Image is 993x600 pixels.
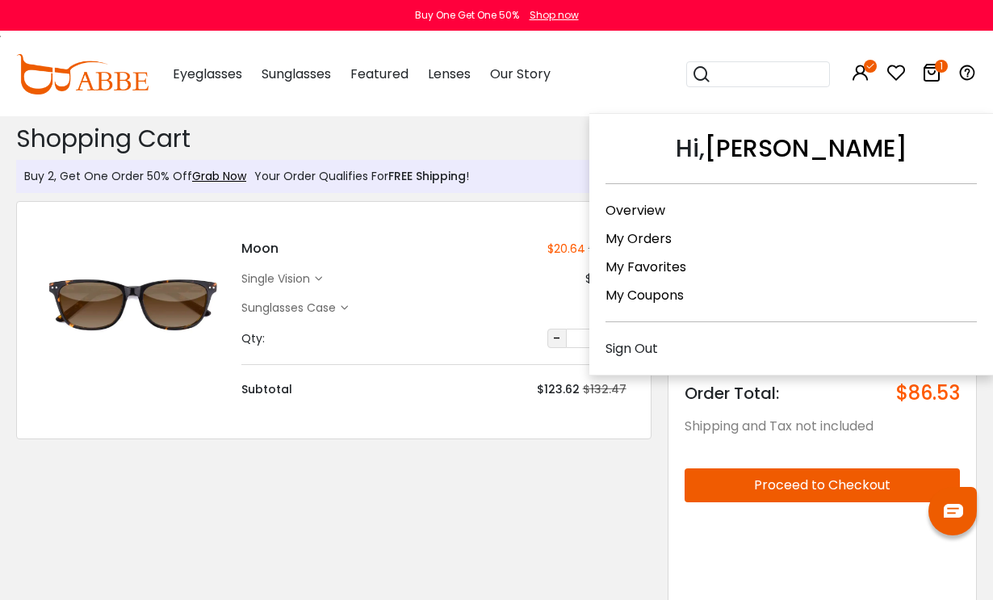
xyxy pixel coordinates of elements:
[241,381,292,398] div: Subtotal
[24,168,246,185] div: Buy 2, Get One Order 50% Off
[605,286,684,304] a: My Coupons
[896,382,960,405] span: $86.53
[415,8,519,23] div: Buy One Get One 50%
[605,258,686,276] a: My Favorites
[241,330,265,347] div: Qty:
[922,66,941,85] a: 1
[547,241,585,258] div: $20.64
[262,65,331,83] span: Sunglasses
[173,65,242,83] span: Eyeglasses
[241,239,279,258] h4: Moon
[605,130,977,184] div: Hi,
[522,8,579,22] a: Shop now
[685,417,960,436] div: Shipping and Tax not included
[350,65,409,83] span: Featured
[192,168,246,184] a: Grab Now
[428,65,471,83] span: Lenses
[41,262,225,354] img: Moon
[935,60,948,73] i: 1
[16,54,149,94] img: abbeglasses.com
[537,381,580,398] div: $123.62
[246,168,469,185] div: Your Order Qualifies For !
[241,271,315,287] div: single vision
[585,271,626,287] div: $102.49
[490,65,551,83] span: Our Story
[605,201,665,220] a: Overview
[585,241,626,258] div: $29.49
[685,515,960,582] iframe: PayPal
[16,124,652,153] h2: Shopping Cart
[530,8,579,23] div: Shop now
[605,229,672,248] a: My Orders
[605,338,977,359] div: Sign Out
[241,300,341,317] div: Sunglasses Case
[944,504,963,518] img: chat
[685,468,960,502] button: Proceed to Checkout
[583,381,626,398] div: $132.47
[547,329,567,348] button: -
[388,168,466,184] span: FREE Shipping
[705,131,907,166] a: [PERSON_NAME]
[685,382,779,405] span: Order Total:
